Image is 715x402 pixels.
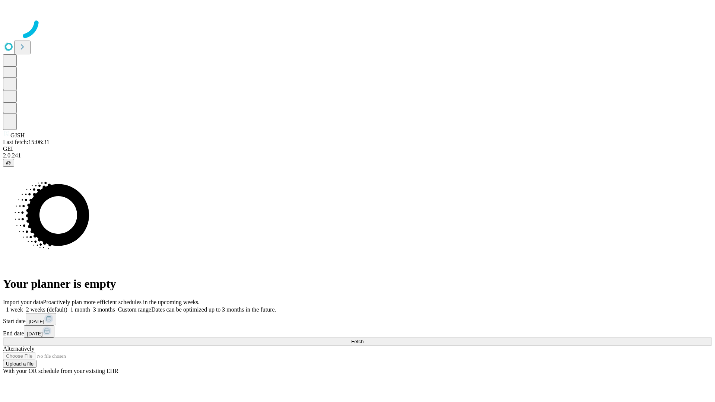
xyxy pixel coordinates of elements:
[3,345,34,352] span: Alternatively
[93,306,115,313] span: 3 months
[3,368,118,374] span: With your OR schedule from your existing EHR
[3,313,712,325] div: Start date
[3,139,50,145] span: Last fetch: 15:06:31
[3,277,712,291] h1: Your planner is empty
[6,160,11,166] span: @
[351,339,363,344] span: Fetch
[43,299,200,305] span: Proactively plan more efficient schedules in the upcoming weeks.
[3,299,43,305] span: Import your data
[10,132,25,138] span: GJSH
[3,146,712,152] div: GEI
[151,306,276,313] span: Dates can be optimized up to 3 months in the future.
[24,325,54,338] button: [DATE]
[3,325,712,338] div: End date
[26,306,67,313] span: 2 weeks (default)
[29,319,44,324] span: [DATE]
[70,306,90,313] span: 1 month
[26,313,56,325] button: [DATE]
[3,159,14,167] button: @
[27,331,42,336] span: [DATE]
[3,152,712,159] div: 2.0.241
[118,306,151,313] span: Custom range
[6,306,23,313] span: 1 week
[3,360,36,368] button: Upload a file
[3,338,712,345] button: Fetch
